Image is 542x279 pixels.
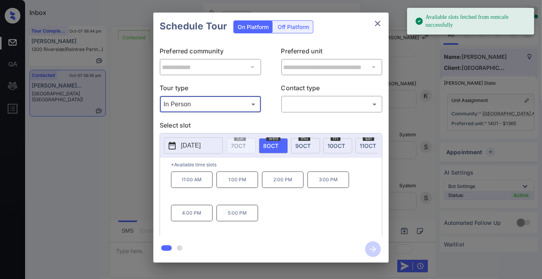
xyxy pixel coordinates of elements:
p: Contact type [281,83,383,96]
p: *Available time slots [171,158,382,171]
p: Preferred unit [281,46,383,59]
p: Preferred community [160,46,261,59]
span: 11 OCT [360,142,376,149]
p: Tour type [160,83,261,96]
p: 1:00 PM [216,171,258,188]
span: fri [331,136,340,141]
span: thu [298,136,310,141]
button: btn-next [360,239,386,259]
button: [DATE] [164,137,223,154]
div: Off Platform [274,21,313,33]
h2: Schedule Tour [153,13,233,40]
span: 10 OCT [327,142,345,149]
span: wed [266,136,280,141]
p: 2:00 PM [262,171,304,188]
div: date-select [355,138,384,153]
p: 5:00 PM [216,205,258,221]
div: date-select [323,138,352,153]
p: 4:00 PM [171,205,213,221]
button: close [370,16,386,31]
div: In Person [162,98,259,111]
p: Select slot [160,120,382,133]
div: date-select [291,138,320,153]
span: 9 OCT [295,142,311,149]
span: sat [363,136,374,141]
p: 3:00 PM [307,171,349,188]
div: On Platform [234,21,273,33]
p: 11:00 AM [171,171,213,188]
span: 8 OCT [263,142,278,149]
p: [DATE] [181,141,201,150]
div: Available slots fetched from rentcafe successfully [415,10,528,32]
div: date-select [259,138,288,153]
